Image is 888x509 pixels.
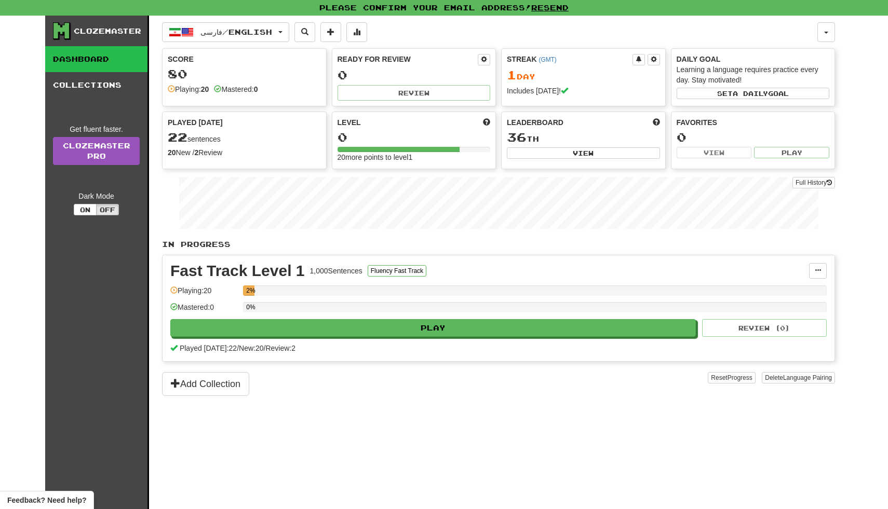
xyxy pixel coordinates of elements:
button: Full History [792,177,835,188]
button: Fluency Fast Track [368,265,426,277]
button: Review (0) [702,319,827,337]
div: Playing: [168,84,209,94]
div: 0 [338,68,491,81]
strong: 0 [254,85,258,93]
button: Review [338,85,491,101]
div: New / Review [168,147,321,158]
p: In Progress [162,239,835,250]
span: Level [338,117,361,128]
div: 0 [677,131,830,144]
div: Mastered: [214,84,258,94]
div: Dark Mode [53,191,140,201]
span: 36 [507,130,527,144]
span: 1 [507,67,517,82]
button: Seta dailygoal [677,88,830,99]
div: Get fluent faster. [53,124,140,134]
button: View [507,147,660,159]
div: Score [168,54,321,64]
span: Progress [728,374,752,381]
div: 0 [338,131,491,144]
div: 1,000 Sentences [310,266,362,276]
div: Mastered: 0 [170,302,238,319]
a: Resend [531,3,569,12]
div: Streak [507,54,633,64]
div: Fast Track Level 1 [170,263,305,279]
div: Ready for Review [338,54,478,64]
span: / [237,344,239,352]
span: New: 20 [239,344,263,352]
a: Dashboard [45,46,147,72]
strong: 20 [168,148,176,157]
div: Clozemaster [74,26,141,36]
button: Play [754,147,829,158]
div: 80 [168,67,321,80]
strong: 2 [194,148,198,157]
button: ResetProgress [708,372,755,383]
button: DeleteLanguage Pairing [762,372,835,383]
span: فارسی / English [200,27,272,36]
div: Includes [DATE]! [507,86,660,96]
button: فارسی/English [162,22,289,42]
div: Playing: 20 [170,285,238,302]
span: Leaderboard [507,117,563,128]
span: a daily [733,90,768,97]
span: Score more points to level up [483,117,490,128]
span: This week in points, UTC [653,117,660,128]
button: Play [170,319,696,337]
span: 22 [168,130,187,144]
div: 20 more points to level 1 [338,152,491,162]
div: sentences [168,131,321,144]
button: Add sentence to collection [320,22,341,42]
span: Review: 2 [265,344,295,352]
span: Open feedback widget [7,495,86,505]
div: Learning a language requires practice every day. Stay motivated! [677,64,830,85]
strong: 20 [201,85,209,93]
button: View [677,147,752,158]
span: Played [DATE]: 22 [180,344,237,352]
div: 2% [246,285,254,296]
span: Language Pairing [783,374,832,381]
span: / [264,344,266,352]
div: Favorites [677,117,830,128]
div: Day [507,68,660,82]
span: Played [DATE] [168,117,223,128]
div: Daily Goal [677,54,830,64]
button: On [74,204,97,215]
div: th [507,131,660,144]
button: Off [96,204,119,215]
button: Add Collection [162,372,249,396]
a: (GMT) [539,56,556,63]
button: More stats [346,22,367,42]
a: ClozemasterPro [53,137,140,165]
button: Search sentences [294,22,315,42]
a: Collections [45,72,147,98]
